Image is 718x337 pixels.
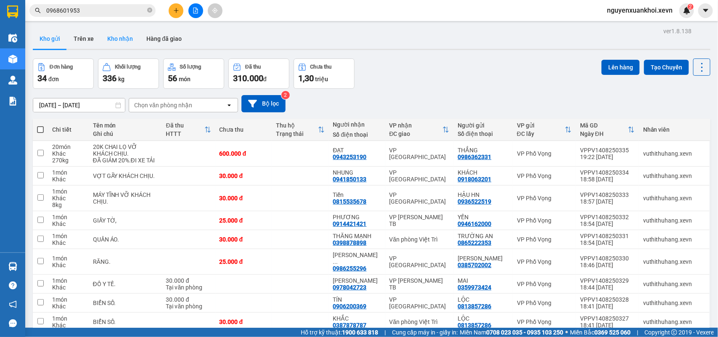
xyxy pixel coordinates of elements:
th: Toggle SortBy [576,119,639,141]
div: VPPV1408250335 [580,147,635,154]
span: Miền Bắc [570,328,631,337]
div: 1 món [52,315,85,322]
div: LỘC [458,315,509,322]
div: 18:44 [DATE] [580,284,635,291]
input: Tìm tên, số ĐT hoặc mã đơn [46,6,146,15]
button: Trên xe [67,29,101,49]
div: ĐC giao [389,130,443,137]
div: 1 món [52,277,85,284]
div: Khác [52,176,85,183]
div: Đã thu [166,122,204,129]
span: 34 [37,73,47,83]
div: ĐC lấy [517,130,565,137]
div: 1 món [52,233,85,239]
div: Tiến [333,191,381,198]
button: Kho gửi [33,29,67,49]
span: message [9,319,17,327]
img: warehouse-icon [8,55,17,64]
input: Select a date range. [33,98,125,112]
div: VPPV1408250334 [580,169,635,176]
div: Ghi chú [93,130,158,137]
div: Ngày ĐH [580,130,628,137]
div: 0946162000 [458,220,491,227]
div: 25.000 đ [220,217,268,224]
div: Trạng thái [276,130,318,137]
div: Khối lượng [115,64,140,70]
button: caret-down [698,3,713,18]
div: VP [PERSON_NAME] TB [389,277,450,291]
div: Chi tiết [52,126,85,133]
div: YẾN [458,214,509,220]
button: file-add [188,3,203,18]
div: 0865222353 [458,239,491,246]
div: THẮNG [458,147,509,154]
div: vuthithuhang.xevn [643,318,705,325]
div: vuthithuhang.xevn [643,172,705,179]
div: Người gửi [458,122,509,129]
div: Chưa thu [310,64,332,70]
strong: 0708 023 035 - 0935 103 250 [486,329,563,336]
div: THĂNG MẠNH [333,233,381,239]
div: 0986362331 [458,154,491,160]
button: Tạo Chuyến [644,60,689,75]
img: icon-new-feature [683,7,691,14]
span: plus [173,8,179,13]
span: Hỗ trợ kỹ thuật: [301,328,378,337]
div: VPPV1408250333 [580,191,635,198]
button: Đơn hàng34đơn [33,58,94,89]
div: 30.000 đ [220,236,268,243]
span: close-circle [147,8,152,13]
div: HOÀNG DŨNG [333,277,381,284]
div: 19:22 [DATE] [580,154,635,160]
div: 18:54 [DATE] [580,239,635,246]
div: VP [GEOGRAPHIC_DATA] [389,191,450,205]
th: Toggle SortBy [272,119,329,141]
div: vuthithuhang.xevn [643,217,705,224]
span: Cung cấp máy in - giấy in: [392,328,458,337]
div: 30.000 đ [220,195,268,202]
div: Khác [52,220,85,227]
div: VPPV1408250328 [580,296,635,303]
div: VP nhận [389,122,443,129]
div: ĐỒ Y TẾ. [93,281,158,287]
strong: 1900 633 818 [342,329,378,336]
div: PHƯƠNG [333,214,381,220]
div: ver 1.8.138 [663,27,692,36]
span: question-circle [9,281,17,289]
div: ĐÃ GIẢM 20%.ĐI XE TẢI [93,157,158,164]
div: 0941850133 [333,176,367,183]
span: món [179,76,191,82]
div: VP [GEOGRAPHIC_DATA] [389,255,450,268]
button: Khối lượng336kg [98,58,159,89]
div: 1 món [52,169,85,176]
span: caret-down [702,7,710,14]
b: GỬI : VP Phố Vọng [11,61,107,75]
div: Khác [52,303,85,310]
div: 0359973424 [458,284,491,291]
img: warehouse-icon [8,262,17,271]
div: VP [PERSON_NAME] TB [389,214,450,227]
span: 310.000 [233,73,263,83]
div: Đã thu [245,64,261,70]
div: Chọn văn phòng nhận [134,101,192,109]
div: VPPV1408250331 [580,233,635,239]
svg: open [226,102,233,109]
div: 0914421421 [333,220,367,227]
div: BIỂN SỐ. [93,300,158,306]
div: 0387878787 [333,322,367,329]
span: close-circle [147,7,152,15]
div: 8 kg [52,202,85,208]
div: vuthithuhang.xevn [643,258,705,265]
button: plus [169,3,183,18]
div: VP Phố Vọng [517,217,572,224]
div: 0813857286 [458,322,491,329]
div: vuthithuhang.xevn [643,236,705,243]
button: Số lượng56món [163,58,224,89]
img: warehouse-icon [8,76,17,85]
div: MAI [458,277,509,284]
div: HTTT [166,130,204,137]
div: NHUNG [333,169,381,176]
div: Số điện thoại [333,131,381,138]
div: 30.000 đ [220,318,268,325]
div: 0385702002 [458,262,491,268]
